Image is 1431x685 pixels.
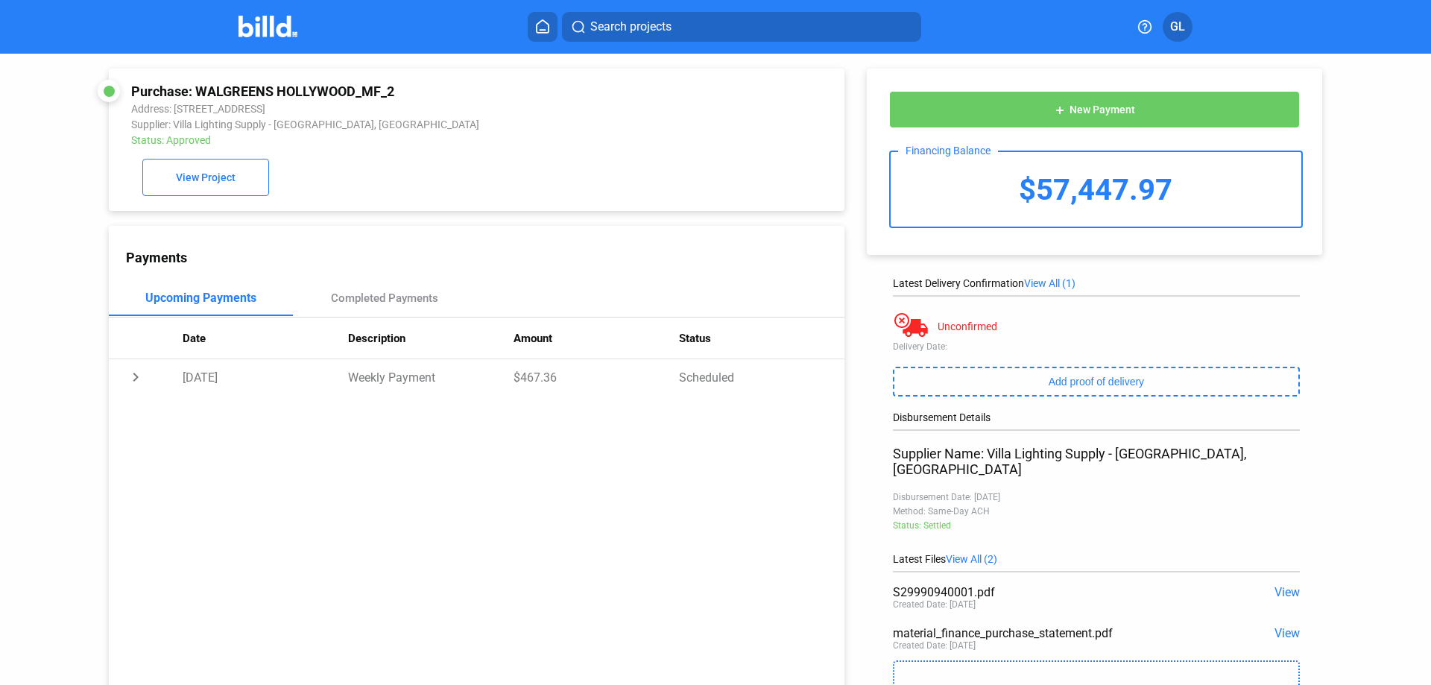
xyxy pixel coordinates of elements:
div: Payments [126,250,844,265]
div: Status: Approved [131,134,683,146]
th: Date [183,318,348,359]
img: Billd Company Logo [238,16,297,37]
button: Search projects [562,12,921,42]
button: Add proof of delivery [893,367,1300,397]
div: Created Date: [DATE] [893,640,976,651]
div: Disbursement Date: [DATE] [893,492,1300,502]
div: Financing Balance [898,145,998,157]
span: View Project [176,172,236,184]
span: View [1274,585,1300,599]
div: Supplier: Villa Lighting Supply - [GEOGRAPHIC_DATA], [GEOGRAPHIC_DATA] [131,119,683,130]
th: Description [348,318,514,359]
div: Delivery Date: [893,341,1300,352]
div: Disbursement Details [893,411,1300,423]
div: Unconfirmed [938,321,997,332]
div: Completed Payments [331,291,438,305]
mat-icon: add [1054,104,1066,116]
th: Amount [514,318,679,359]
td: Scheduled [679,359,844,395]
span: GL [1170,18,1185,36]
div: $57,447.97 [891,152,1301,227]
div: Method: Same-Day ACH [893,506,1300,517]
div: Supplier Name: Villa Lighting Supply - [GEOGRAPHIC_DATA], [GEOGRAPHIC_DATA] [893,446,1300,477]
span: View [1274,626,1300,640]
div: Latest Delivery Confirmation [893,277,1300,289]
td: [DATE] [183,359,348,395]
div: Status: Settled [893,520,1300,531]
div: Upcoming Payments [145,291,256,305]
span: New Payment [1070,104,1135,116]
th: Status [679,318,844,359]
button: New Payment [889,91,1300,128]
div: Address: [STREET_ADDRESS] [131,103,683,115]
div: Latest Files [893,553,1300,565]
button: GL [1163,12,1192,42]
span: Search projects [590,18,672,36]
td: Weekly Payment [348,359,514,395]
button: View Project [142,159,269,196]
span: View All (2) [946,553,997,565]
div: material_finance_purchase_statement.pdf [893,626,1219,640]
div: Created Date: [DATE] [893,599,976,610]
div: S29990940001.pdf [893,585,1219,599]
td: $467.36 [514,359,679,395]
span: Add proof of delivery [1049,376,1144,388]
div: Purchase: WALGREENS HOLLYWOOD_MF_2 [131,83,683,99]
span: View All (1) [1024,277,1075,289]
